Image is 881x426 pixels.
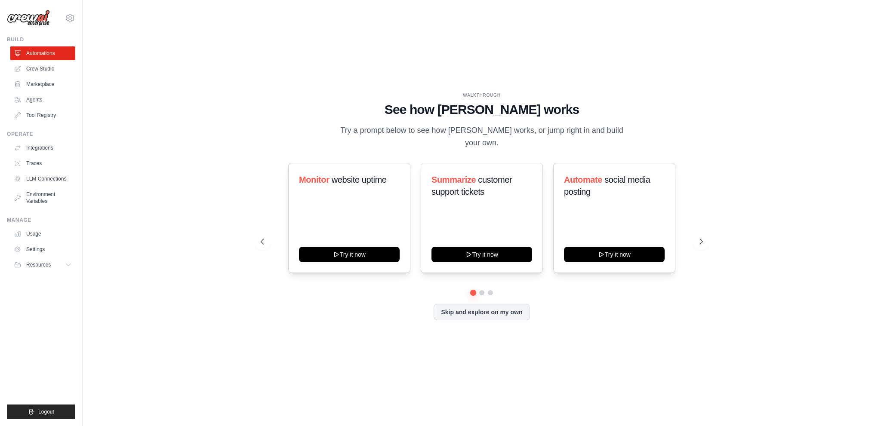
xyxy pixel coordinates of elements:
[431,247,532,262] button: Try it now
[564,247,665,262] button: Try it now
[10,93,75,107] a: Agents
[431,175,476,184] span: Summarize
[261,92,702,98] div: WALKTHROUGH
[434,304,530,320] button: Skip and explore on my own
[337,124,626,150] p: Try a prompt below to see how [PERSON_NAME] works, or jump right in and build your own.
[7,405,75,419] button: Logout
[10,227,75,241] a: Usage
[261,102,702,117] h1: See how [PERSON_NAME] works
[10,46,75,60] a: Automations
[10,62,75,76] a: Crew Studio
[10,187,75,208] a: Environment Variables
[10,77,75,91] a: Marketplace
[10,156,75,170] a: Traces
[564,175,602,184] span: Automate
[7,217,75,224] div: Manage
[564,175,650,196] span: social media posting
[299,175,330,184] span: Monitor
[10,141,75,155] a: Integrations
[332,175,387,184] span: website uptime
[7,10,50,26] img: Logo
[7,131,75,138] div: Operate
[299,247,400,262] button: Try it now
[7,36,75,43] div: Build
[38,408,54,415] span: Logout
[10,258,75,272] button: Resources
[26,261,51,268] span: Resources
[10,242,75,256] a: Settings
[10,108,75,122] a: Tool Registry
[10,172,75,186] a: LLM Connections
